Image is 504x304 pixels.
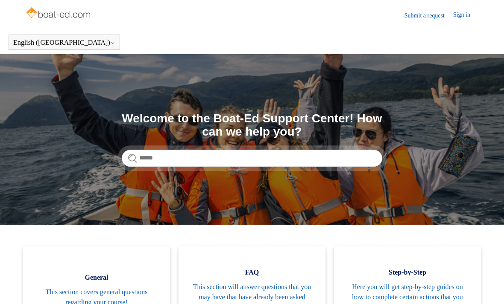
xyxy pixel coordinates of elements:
[404,11,453,20] a: Submit a request
[453,10,479,20] a: Sign in
[25,5,93,22] img: Boat-Ed Help Center home page
[347,267,468,278] span: Step-by-Step
[122,112,382,139] h1: Welcome to the Boat-Ed Support Center! How can we help you?
[36,272,157,283] span: General
[191,267,313,278] span: FAQ
[13,39,115,46] button: English ([GEOGRAPHIC_DATA])
[122,150,382,167] input: Search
